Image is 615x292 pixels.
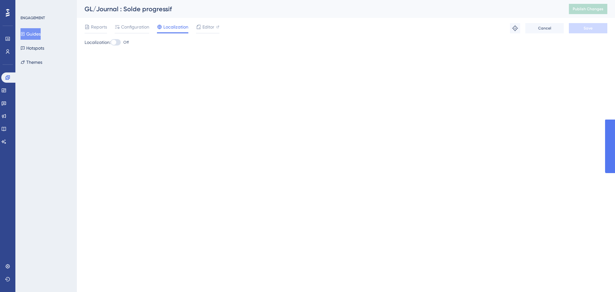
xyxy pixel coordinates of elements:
span: Reports [91,23,107,31]
span: Localization [163,23,188,31]
div: GL/Journal : Solde progressif [85,4,553,13]
span: Editor [202,23,214,31]
button: Themes [20,56,42,68]
span: Publish Changes [573,6,603,12]
iframe: UserGuiding AI Assistant Launcher [588,267,607,286]
button: Hotspots [20,42,44,54]
button: Publish Changes [569,4,607,14]
button: Guides [20,28,41,40]
span: Configuration [121,23,149,31]
button: Cancel [525,23,564,33]
div: ENGAGEMENT [20,15,45,21]
span: Cancel [538,26,551,31]
span: Save [584,26,593,31]
span: Off [123,40,129,45]
button: Save [569,23,607,33]
div: Localization: [85,38,607,46]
